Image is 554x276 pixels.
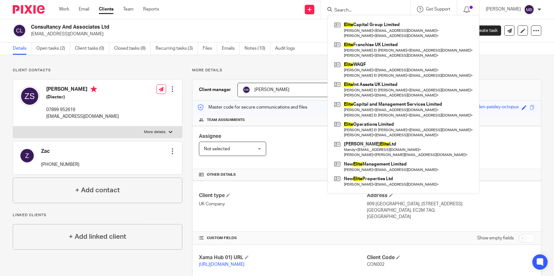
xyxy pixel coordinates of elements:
[99,6,113,12] a: Clients
[46,113,119,120] p: [EMAIL_ADDRESS][DOMAIN_NAME]
[477,235,514,241] label: Show empty fields
[460,104,519,111] div: sleek-golden-paisley-octopus
[367,262,384,267] span: CON002
[143,6,159,12] a: Reports
[334,8,391,13] input: Search
[367,207,535,214] p: [GEOGRAPHIC_DATA], EC2M 7AQ
[41,161,79,168] p: [PHONE_NUMBER]
[204,147,230,151] span: Not selected
[192,68,541,73] p: More details
[254,88,289,92] span: [PERSON_NAME]
[524,4,534,15] img: svg%3E
[31,31,455,37] p: [EMAIL_ADDRESS][DOMAIN_NAME]
[207,117,245,123] span: Team assignments
[31,24,370,31] h2: Consultancy And Associates Ltd
[275,42,300,55] a: Audit logs
[114,42,151,55] a: Closed tasks (8)
[13,213,182,218] p: Linked clients
[36,42,70,55] a: Open tasks (2)
[46,107,119,113] p: 07899 952619
[19,86,40,106] img: svg%3E
[144,130,165,135] p: More details
[367,192,535,199] h4: Address
[46,94,119,100] h5: (Diector)
[222,42,240,55] a: Emails
[197,104,307,110] p: Master code for secure communications and files
[19,148,35,163] img: svg%3E
[41,148,79,155] h4: Zac
[79,6,89,12] a: Email
[13,24,26,37] img: svg%3E
[367,254,535,261] h4: Client Code
[75,42,109,55] a: Client tasks (0)
[243,86,250,94] img: svg%3E
[426,7,450,11] span: Get Support
[367,214,535,220] p: [GEOGRAPHIC_DATA]
[199,134,221,139] span: Assignee
[199,262,244,267] a: [URL][DOMAIN_NAME]
[13,68,182,73] p: Client contacts
[199,192,367,199] h4: Client type
[46,86,119,94] h4: [PERSON_NAME]
[75,185,120,195] h4: + Add contact
[69,232,126,242] h4: + Add linked client
[13,5,45,14] img: Pixie
[203,42,217,55] a: Files
[91,86,97,92] i: Primary
[199,236,367,241] h4: CUSTOM FIELDS
[367,201,535,207] p: 809 [GEOGRAPHIC_DATA], [STREET_ADDRESS]
[199,254,367,261] h4: Xama Hub 01) URL
[123,6,134,12] a: Team
[244,42,270,55] a: Notes (10)
[486,6,521,12] p: [PERSON_NAME]
[199,201,367,207] p: UK Company
[207,172,236,177] span: Other details
[59,6,69,12] a: Work
[199,87,231,93] h3: Client manager
[464,25,501,36] a: Create task
[13,42,32,55] a: Details
[156,42,198,55] a: Recurring tasks (3)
